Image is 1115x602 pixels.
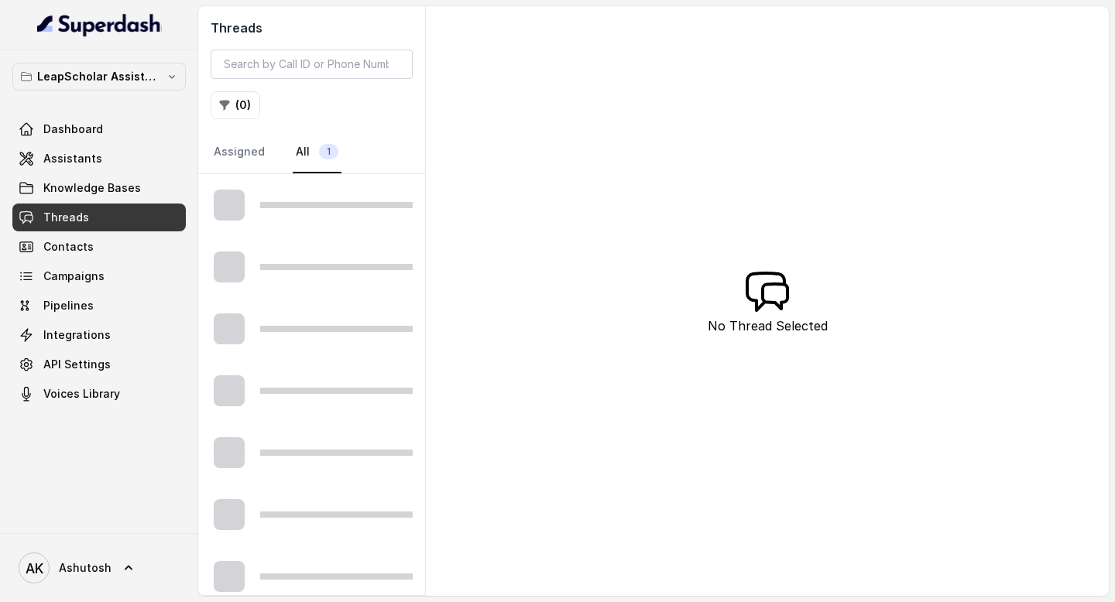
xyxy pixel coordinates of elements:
[293,132,341,173] a: All1
[43,210,89,225] span: Threads
[12,351,186,378] a: API Settings
[708,316,828,335] p: No Thread Selected
[12,174,186,202] a: Knowledge Bases
[43,239,94,255] span: Contacts
[12,204,186,231] a: Threads
[12,63,186,91] button: LeapScholar Assistant
[37,12,162,37] img: light.svg
[43,298,94,313] span: Pipelines
[43,121,103,137] span: Dashboard
[26,560,43,576] text: AK
[43,151,102,166] span: Assistants
[43,386,120,402] span: Voices Library
[12,233,186,261] a: Contacts
[12,546,186,590] a: Ashutosh
[43,357,111,372] span: API Settings
[12,321,186,349] a: Integrations
[43,269,105,284] span: Campaigns
[211,132,268,173] a: Assigned
[12,115,186,143] a: Dashboard
[43,180,141,196] span: Knowledge Bases
[211,50,413,79] input: Search by Call ID or Phone Number
[211,91,260,119] button: (0)
[12,380,186,408] a: Voices Library
[12,145,186,173] a: Assistants
[211,19,413,37] h2: Threads
[59,560,111,576] span: Ashutosh
[37,67,161,86] p: LeapScholar Assistant
[12,262,186,290] a: Campaigns
[43,327,111,343] span: Integrations
[211,132,413,173] nav: Tabs
[12,292,186,320] a: Pipelines
[319,144,338,159] span: 1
